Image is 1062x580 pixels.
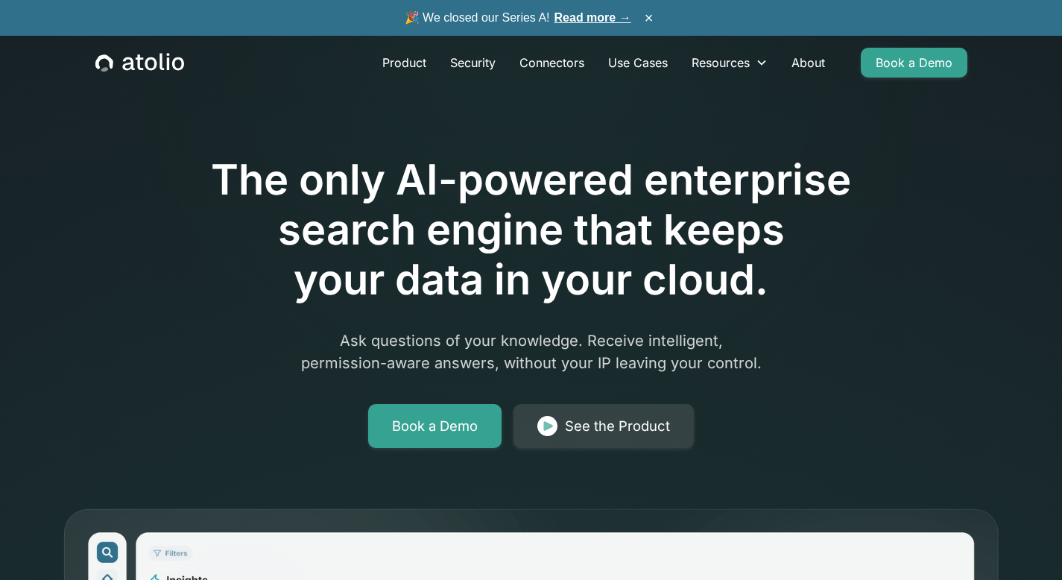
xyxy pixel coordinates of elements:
a: Connectors [508,48,596,78]
p: Ask questions of your knowledge. Receive intelligent, permission-aware answers, without your IP l... [245,330,818,374]
h1: The only AI-powered enterprise search engine that keeps your data in your cloud. [150,155,913,306]
a: About [780,48,837,78]
span: 🎉 We closed our Series A! [405,9,631,27]
div: See the Product [565,416,670,437]
a: Product [370,48,438,78]
div: Resources [680,48,780,78]
button: × [640,10,658,26]
a: Read more → [554,11,631,24]
div: Resources [692,54,750,72]
a: Book a Demo [368,404,502,449]
a: Security [438,48,508,78]
a: home [95,53,184,72]
a: Use Cases [596,48,680,78]
a: Book a Demo [861,48,967,78]
a: See the Product [513,404,694,449]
